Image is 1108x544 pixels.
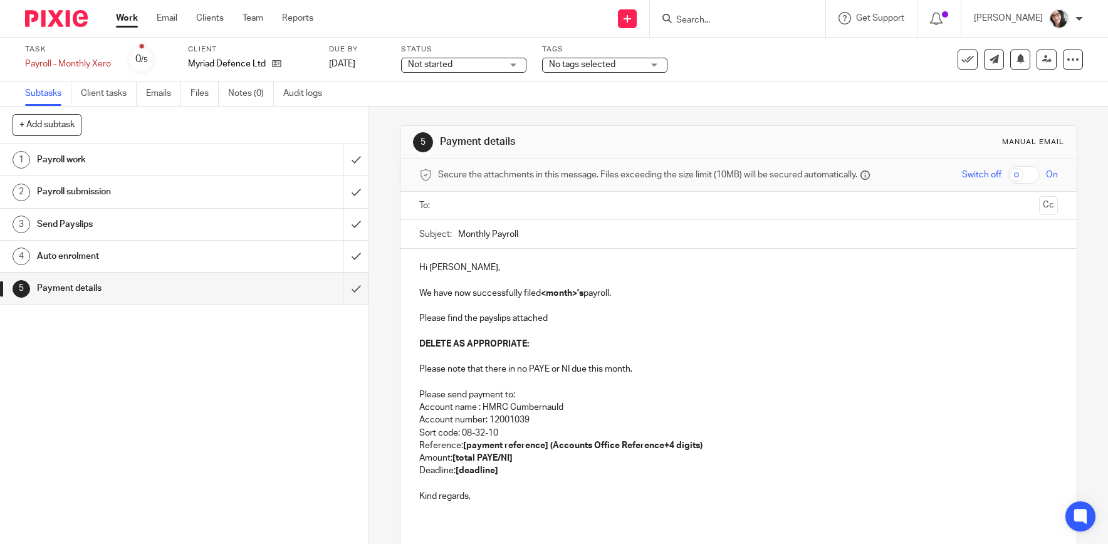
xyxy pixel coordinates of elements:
[37,215,233,234] h1: Send Payslips
[228,81,274,106] a: Notes (0)
[157,12,177,24] a: Email
[438,169,857,181] span: Secure the attachments in this message. Files exceeding the size limit (10MB) will be secured aut...
[408,60,452,69] span: Not started
[401,44,526,55] label: Status
[25,44,111,55] label: Task
[419,414,1057,426] p: Account number: 12001039
[675,15,788,26] input: Search
[191,81,219,106] a: Files
[1046,169,1058,181] span: On
[188,44,313,55] label: Client
[1002,137,1064,147] div: Manual email
[962,169,1001,181] span: Switch off
[13,184,30,201] div: 2
[419,228,452,241] label: Subject:
[419,464,1057,477] p: Deadline:
[419,287,1057,300] p: We have now successfully filed payroll.
[13,216,30,233] div: 3
[37,182,233,201] h1: Payroll submission
[419,401,1057,414] p: Account name : HMRC Cumbernauld
[282,12,313,24] a: Reports
[13,280,30,298] div: 5
[456,466,498,475] strong: [deadline]
[25,81,71,106] a: Subtasks
[974,12,1043,24] p: [PERSON_NAME]
[541,289,583,298] strong: <month>'s
[463,441,703,450] strong: [payment reference] (Accounts Office Reference+4 digits)
[549,60,615,69] span: No tags selected
[419,312,1057,325] p: Please find the payslips attached
[283,81,332,106] a: Audit logs
[440,135,765,149] h1: Payment details
[196,12,224,24] a: Clients
[141,56,148,63] small: /5
[81,81,137,106] a: Client tasks
[188,58,266,70] p: Myriad Defence Ltd
[37,247,233,266] h1: Auto enrolment
[37,150,233,169] h1: Payroll work
[1039,196,1058,215] button: Cc
[419,389,1057,401] p: Please send payment to:
[37,279,233,298] h1: Payment details
[13,248,30,265] div: 4
[13,114,81,135] button: + Add subtask
[419,261,1057,274] p: Hi [PERSON_NAME],
[452,454,513,463] strong: [total PAYE/NI]
[329,60,355,68] span: [DATE]
[146,81,181,106] a: Emails
[135,52,148,66] div: 0
[1049,9,1069,29] img: me%20(1).jpg
[25,58,111,70] div: Payroll - Monthly Xero
[419,452,1057,464] p: Amount:
[856,14,904,23] span: Get Support
[542,44,667,55] label: Tags
[25,10,88,27] img: Pixie
[13,151,30,169] div: 1
[419,363,1057,375] p: Please note that there in no PAYE or NI due this month.
[329,44,385,55] label: Due by
[413,132,433,152] div: 5
[419,427,1057,439] p: Sort code: 08-32-10
[419,490,1057,503] p: Kind regards,
[419,340,529,348] strong: DELETE AS APPROPRIATE:
[419,439,1057,452] p: Reference:
[116,12,138,24] a: Work
[243,12,263,24] a: Team
[419,199,433,212] label: To:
